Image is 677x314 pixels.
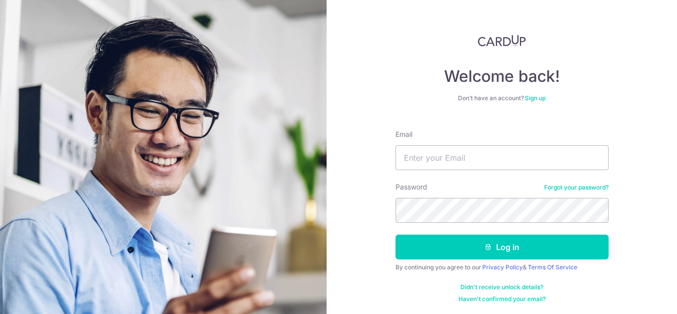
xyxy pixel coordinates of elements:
a: Terms Of Service [528,263,577,271]
input: Enter your Email [395,145,609,170]
a: Privacy Policy [482,263,523,271]
div: Don’t have an account? [395,94,609,102]
button: Log in [395,235,609,259]
a: Didn't receive unlock details? [460,283,543,291]
h4: Welcome back! [395,66,609,86]
a: Sign up [525,94,546,102]
label: Email [395,129,412,139]
img: CardUp Logo [478,35,526,47]
div: By continuing you agree to our & [395,263,609,271]
a: Forgot your password? [544,184,609,191]
a: Haven't confirmed your email? [458,295,546,303]
label: Password [395,182,427,192]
